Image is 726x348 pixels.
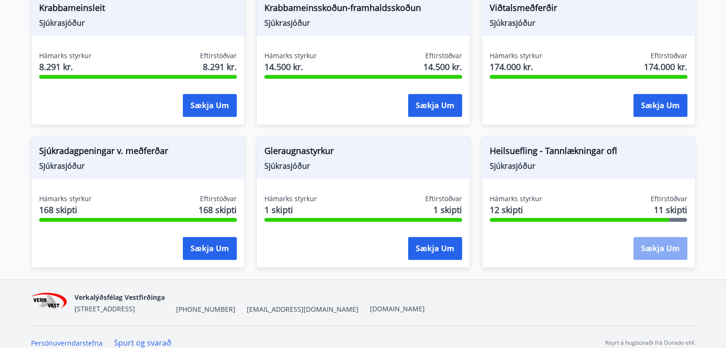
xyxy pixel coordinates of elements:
[490,61,542,73] span: 174.000 kr.
[39,204,92,216] span: 168 skipti
[203,61,237,73] span: 8.291 kr.
[264,61,317,73] span: 14.500 kr.
[39,61,92,73] span: 8.291 kr.
[425,194,462,204] span: Eftirstöðvar
[74,293,165,302] span: Verkalýðsfélag Vestfirðinga
[633,237,687,260] button: Sækja um
[651,51,687,61] span: Eftirstöðvar
[199,204,237,216] span: 168 skipti
[490,144,687,161] span: Heilsuefling - Tannlækningar ofl
[644,61,687,73] span: 174.000 kr.
[74,304,135,313] span: [STREET_ADDRESS]
[264,18,462,28] span: Sjúkrasjóður
[264,161,462,171] span: Sjúkrasjóður
[490,161,687,171] span: Sjúkrasjóður
[200,51,237,61] span: Eftirstöðvar
[425,51,462,61] span: Eftirstöðvar
[114,338,171,348] a: Spurt og svarað
[183,94,237,117] button: Sækja um
[39,144,237,161] span: Sjúkradagpeningar v. meðferðar
[31,338,103,348] a: Persónuverndarstefna
[654,204,687,216] span: 11 skipti
[370,304,425,313] a: [DOMAIN_NAME]
[423,61,462,73] span: 14.500 kr.
[433,204,462,216] span: 1 skipti
[39,18,237,28] span: Sjúkrasjóður
[651,194,687,204] span: Eftirstöðvar
[39,194,92,204] span: Hámarks styrkur
[247,305,358,314] span: [EMAIL_ADDRESS][DOMAIN_NAME]
[264,51,317,61] span: Hámarks styrkur
[39,51,92,61] span: Hámarks styrkur
[264,194,317,204] span: Hámarks styrkur
[490,204,542,216] span: 12 skipti
[176,305,235,314] span: [PHONE_NUMBER]
[490,18,687,28] span: Sjúkrasjóður
[39,161,237,171] span: Sjúkrasjóður
[490,194,542,204] span: Hámarks styrkur
[264,204,317,216] span: 1 skipti
[264,1,462,18] span: Krabbameinsskoðun-framhaldsskoðun
[31,293,67,313] img: jihgzMk4dcgjRAW2aMgpbAqQEG7LZi0j9dOLAUvz.png
[490,51,542,61] span: Hámarks styrkur
[408,237,462,260] button: Sækja um
[408,94,462,117] button: Sækja um
[183,237,237,260] button: Sækja um
[200,194,237,204] span: Eftirstöðvar
[633,94,687,117] button: Sækja um
[490,1,687,18] span: Viðtalsmeðferðir
[605,338,695,347] p: Keyrt á hugbúnaði frá Dorado ehf.
[39,1,237,18] span: Krabbameinsleit
[264,144,462,161] span: Gleraugnastyrkur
